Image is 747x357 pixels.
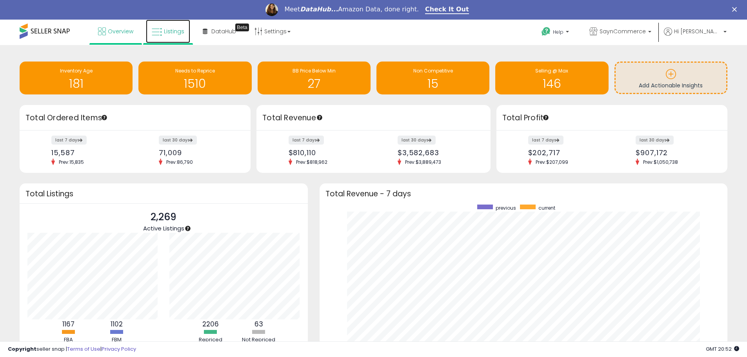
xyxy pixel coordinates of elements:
[413,67,453,74] span: Non Competitive
[108,27,133,35] span: Overview
[138,62,251,94] a: Needs to Reprice 1510
[8,345,36,353] strong: Copyright
[25,191,302,197] h3: Total Listings
[143,210,184,225] p: 2,269
[553,29,563,35] span: Help
[541,27,551,36] i: Get Help
[616,63,726,93] a: Add Actionable Insights
[164,27,184,35] span: Listings
[159,149,237,157] div: 71,009
[583,20,657,45] a: SaynCommerce
[62,319,75,329] b: 1167
[542,114,549,121] div: Tooltip anchor
[495,62,608,94] a: Selling @ Max 146
[502,112,722,123] h3: Total Profit
[538,205,555,211] span: current
[51,149,129,157] div: 15,587
[674,27,721,35] span: Hi [PERSON_NAME]
[284,5,419,13] div: Meet Amazon Data, done right.
[639,82,703,89] span: Add Actionable Insights
[8,346,136,353] div: seller snap | |
[532,159,572,165] span: Prev: $207,099
[187,336,234,344] div: Repriced
[292,159,331,165] span: Prev: $818,962
[636,149,714,157] div: $907,172
[398,149,477,157] div: $3,582,683
[732,7,740,12] div: Close
[289,136,324,145] label: last 7 days
[265,4,278,16] img: Profile image for Georgie
[55,159,88,165] span: Prev: 15,835
[235,336,282,344] div: Not Repriced
[376,62,489,94] a: Non Competitive 15
[197,20,242,43] a: DataHub
[51,136,87,145] label: last 7 days
[93,336,140,344] div: FBM
[202,319,219,329] b: 2206
[293,67,336,74] span: BB Price Below Min
[211,27,236,35] span: DataHub
[258,62,371,94] a: BB Price Below Min 27
[636,136,674,145] label: last 30 days
[499,77,604,90] h1: 146
[111,319,123,329] b: 1102
[528,149,606,157] div: $202,717
[102,345,136,353] a: Privacy Policy
[289,149,368,157] div: $810,110
[262,77,367,90] h1: 27
[184,225,191,232] div: Tooltip anchor
[159,136,197,145] label: last 30 days
[535,21,577,45] a: Help
[262,112,485,123] h3: Total Revenue
[398,136,436,145] label: last 30 days
[401,159,445,165] span: Prev: $3,889,473
[706,345,739,353] span: 2025-09-10 20:52 GMT
[142,77,247,90] h1: 1510
[92,20,139,43] a: Overview
[254,319,263,329] b: 63
[316,114,323,121] div: Tooltip anchor
[24,77,129,90] h1: 181
[143,224,184,232] span: Active Listings
[175,67,215,74] span: Needs to Reprice
[45,336,92,344] div: FBA
[146,20,190,43] a: Listings
[600,27,646,35] span: SaynCommerce
[528,136,563,145] label: last 7 days
[425,5,469,14] a: Check It Out
[380,77,485,90] h1: 15
[20,62,133,94] a: Inventory Age 181
[300,5,338,13] i: DataHub...
[535,67,568,74] span: Selling @ Max
[664,27,727,45] a: Hi [PERSON_NAME]
[325,191,722,197] h3: Total Revenue - 7 days
[25,112,245,123] h3: Total Ordered Items
[235,24,249,31] div: Tooltip anchor
[162,159,197,165] span: Prev: 86,790
[101,114,108,121] div: Tooltip anchor
[67,345,100,353] a: Terms of Use
[639,159,682,165] span: Prev: $1,050,738
[249,20,296,43] a: Settings
[60,67,93,74] span: Inventory Age
[496,205,516,211] span: previous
